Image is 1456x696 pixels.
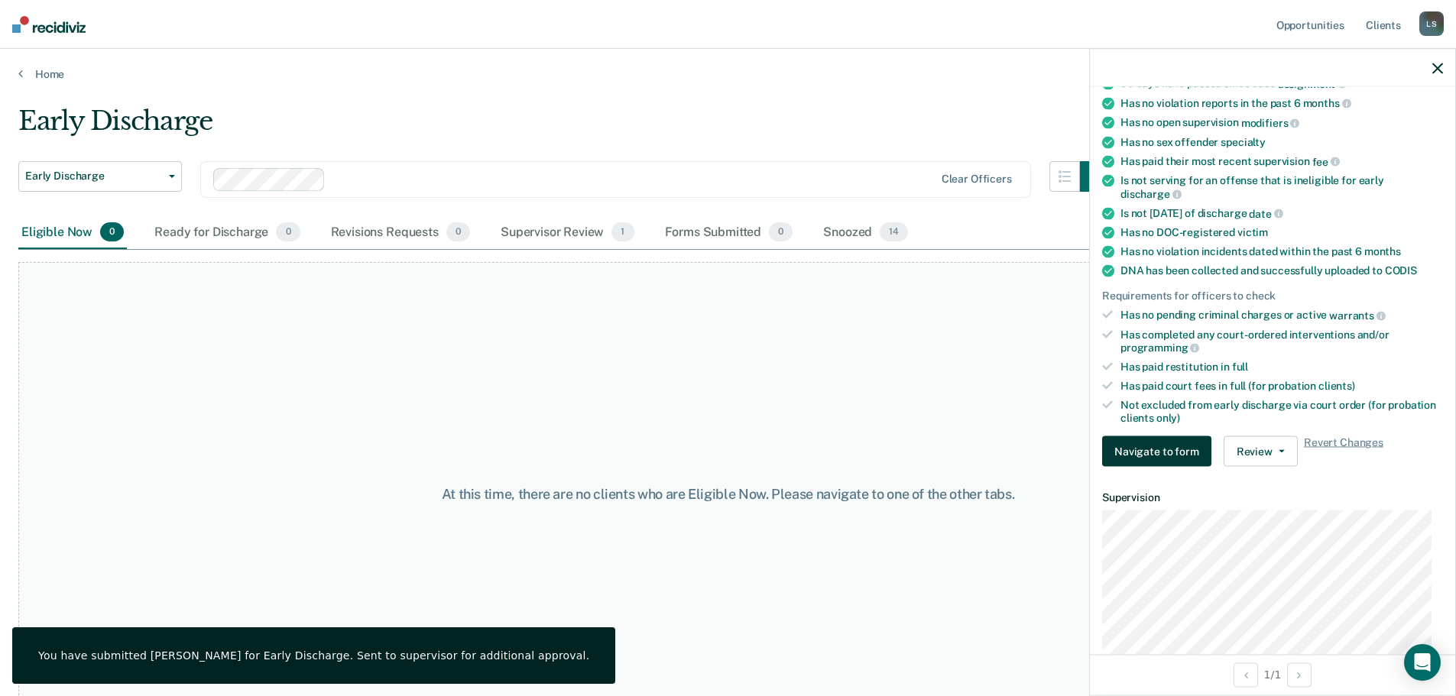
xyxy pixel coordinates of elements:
[1329,309,1386,321] span: warrants
[1234,662,1258,687] button: Previous Opportunity
[769,222,793,242] span: 0
[1241,116,1300,128] span: modifiers
[100,222,124,242] span: 0
[1304,436,1383,467] span: Revert Changes
[1102,436,1218,467] a: Navigate to form link
[1120,174,1443,200] div: Is not serving for an offense that is ineligible for early
[1249,207,1283,219] span: date
[1120,309,1443,322] div: Has no pending criminal charges or active
[1120,96,1443,110] div: Has no violation reports in the past 6
[1419,11,1444,36] div: L S
[1287,662,1312,687] button: Next Opportunity
[1090,654,1455,694] div: 1 / 1
[25,170,163,183] span: Early Discharge
[1120,398,1443,424] div: Not excluded from early discharge via court order (for probation clients
[880,222,908,242] span: 14
[1120,379,1443,392] div: Has paid court fees in full (for probation
[1232,361,1248,373] span: full
[662,216,796,250] div: Forms Submitted
[611,222,634,242] span: 1
[1221,135,1266,147] span: specialty
[18,216,127,250] div: Eligible Now
[1120,154,1443,168] div: Has paid their most recent supervision
[1120,361,1443,374] div: Has paid restitution in
[1120,245,1443,258] div: Has no violation incidents dated within the past 6
[1318,379,1355,391] span: clients)
[374,486,1083,503] div: At this time, there are no clients who are Eligible Now. Please navigate to one of the other tabs.
[1156,411,1180,423] span: only)
[1120,264,1443,277] div: DNA has been collected and successfully uploaded to
[18,105,1111,149] div: Early Discharge
[1237,226,1268,238] span: victim
[1102,290,1443,303] div: Requirements for officers to check
[1120,187,1182,199] span: discharge
[18,67,1438,81] a: Home
[1312,155,1340,167] span: fee
[1120,116,1443,130] div: Has no open supervision
[328,216,473,250] div: Revisions Requests
[498,216,637,250] div: Supervisor Review
[1120,226,1443,239] div: Has no DOC-registered
[1404,644,1441,681] div: Open Intercom Messenger
[942,173,1012,186] div: Clear officers
[820,216,911,250] div: Snoozed
[1224,436,1298,467] button: Review
[446,222,470,242] span: 0
[1385,264,1417,277] span: CODIS
[1303,97,1351,109] span: months
[1120,135,1443,148] div: Has no sex offender
[1120,206,1443,220] div: Is not [DATE] of discharge
[12,16,86,33] img: Recidiviz
[276,222,300,242] span: 0
[38,649,589,662] div: You have submitted [PERSON_NAME] for Early Discharge. Sent to supervisor for additional approval.
[1120,328,1443,354] div: Has completed any court-ordered interventions and/or
[1102,491,1443,504] dt: Supervision
[1120,342,1199,354] span: programming
[151,216,303,250] div: Ready for Discharge
[1364,245,1401,257] span: months
[1102,436,1211,467] button: Navigate to form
